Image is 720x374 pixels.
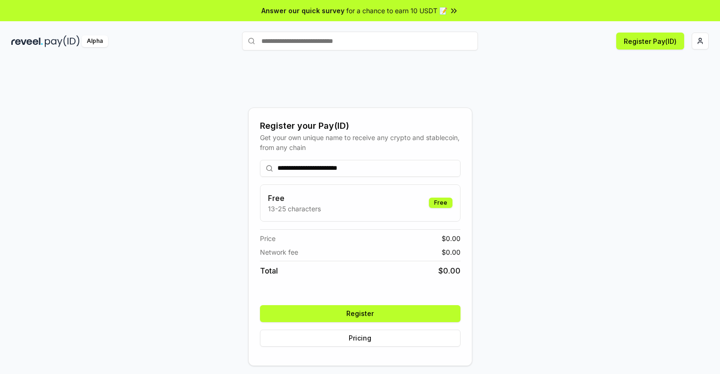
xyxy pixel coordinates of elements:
[260,247,298,257] span: Network fee
[268,204,321,214] p: 13-25 characters
[268,192,321,204] h3: Free
[442,247,460,257] span: $ 0.00
[442,233,460,243] span: $ 0.00
[346,6,447,16] span: for a chance to earn 10 USDT 📝
[82,35,108,47] div: Alpha
[260,119,460,133] div: Register your Pay(ID)
[260,330,460,347] button: Pricing
[616,33,684,50] button: Register Pay(ID)
[260,133,460,152] div: Get your own unique name to receive any crypto and stablecoin, from any chain
[260,305,460,322] button: Register
[260,233,276,243] span: Price
[11,35,43,47] img: reveel_dark
[260,265,278,276] span: Total
[429,198,452,208] div: Free
[261,6,344,16] span: Answer our quick survey
[438,265,460,276] span: $ 0.00
[45,35,80,47] img: pay_id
